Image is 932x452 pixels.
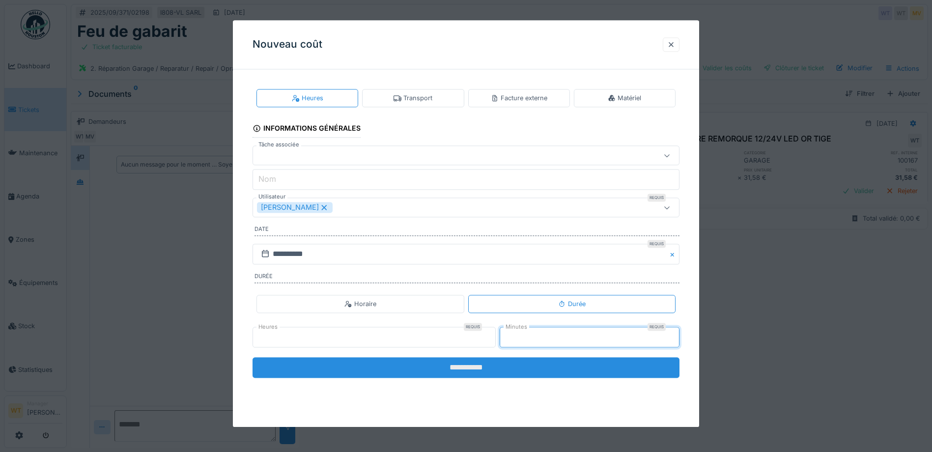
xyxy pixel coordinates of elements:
label: Nom [256,173,278,185]
div: Requis [648,240,666,248]
div: Durée [558,299,586,309]
div: Requis [648,323,666,331]
label: Date [254,226,679,236]
div: Transport [394,93,432,103]
h3: Nouveau coût [253,38,322,51]
label: Heures [256,323,280,331]
div: Facture externe [491,93,547,103]
button: Close [669,244,679,264]
div: Horaire [344,299,376,309]
div: Informations générales [253,121,361,138]
label: Minutes [504,323,529,331]
label: Durée [254,272,679,283]
div: Requis [648,194,666,202]
div: Requis [464,323,482,331]
div: Heures [292,93,323,103]
div: [PERSON_NAME] [257,202,333,213]
label: Utilisateur [256,193,287,201]
div: Matériel [608,93,641,103]
label: Tâche associée [256,141,301,149]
